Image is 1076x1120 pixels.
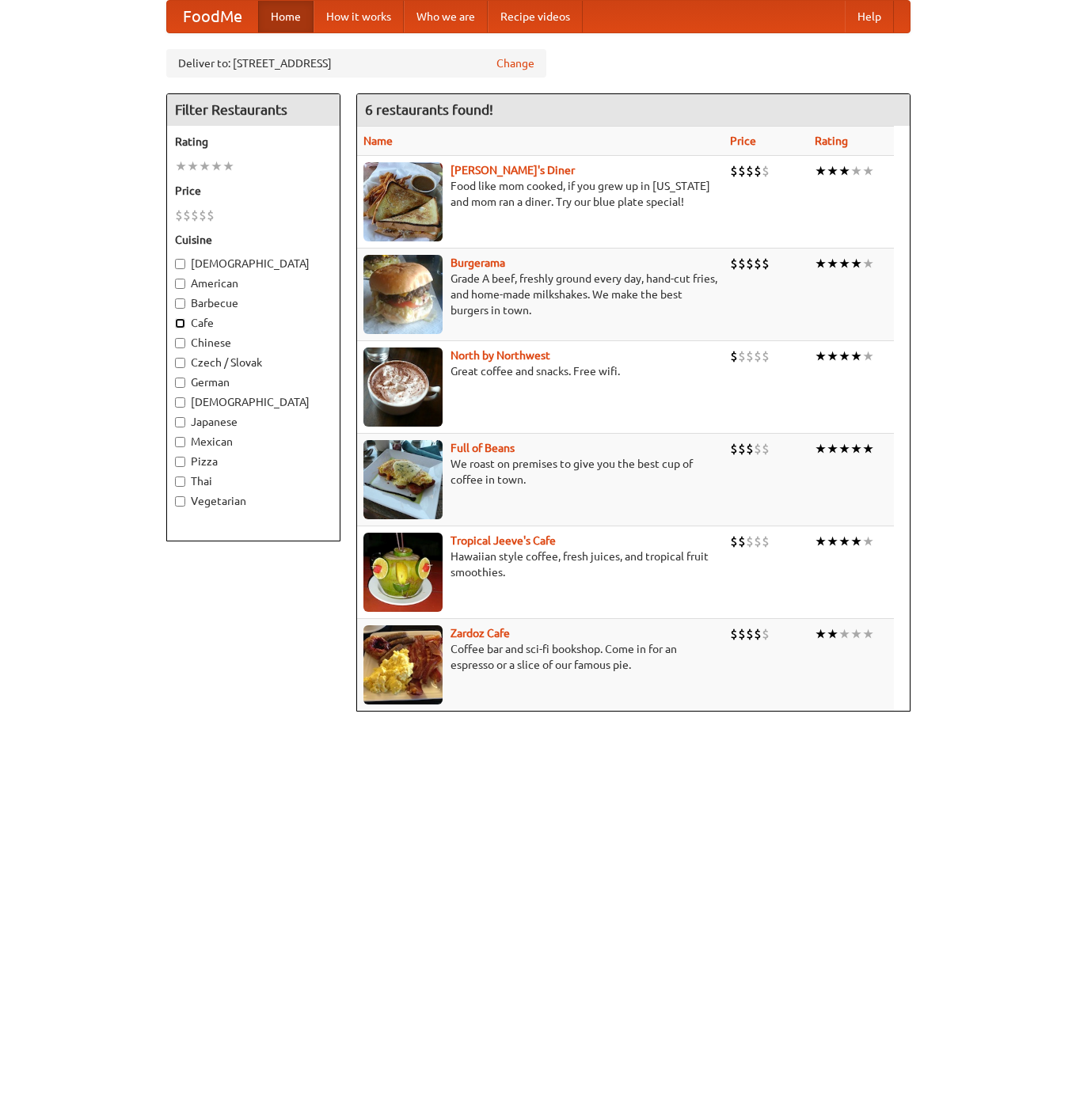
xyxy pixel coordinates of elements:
[211,158,222,175] li: ★
[815,255,827,272] li: ★
[175,437,185,447] input: Mexican
[862,533,874,550] li: ★
[175,355,332,370] label: Czech / Slovak
[175,298,185,309] input: Barbecue
[175,358,185,368] input: Czech / Slovak
[730,625,738,643] li: $
[815,533,827,550] li: ★
[738,533,746,550] li: $
[815,347,827,365] li: ★
[754,255,762,272] li: $
[827,440,838,457] li: ★
[815,162,827,180] li: ★
[862,162,874,180] li: ★
[175,315,332,331] label: Cafe
[175,183,332,199] h5: Price
[175,496,185,507] input: Vegetarian
[746,347,754,365] li: $
[222,158,234,175] li: ★
[746,533,754,550] li: $
[746,440,754,457] li: $
[365,102,493,117] ng-pluralize: 6 restaurants found!
[175,414,332,430] label: Japanese
[850,255,862,272] li: ★
[754,162,762,180] li: $
[191,207,199,224] li: $
[451,256,505,269] a: Burgerama
[496,55,534,71] a: Change
[754,440,762,457] li: $
[363,178,717,210] p: Food like mom cooked, if you grew up in [US_STATE] and mom ran a diner. Try our blue plate special!
[363,347,443,427] img: north.jpg
[183,207,191,224] li: $
[850,347,862,365] li: ★
[451,627,510,640] a: Zardoz Cafe
[762,625,770,643] li: $
[827,625,838,643] li: ★
[738,440,746,457] li: $
[838,255,850,272] li: ★
[730,533,738,550] li: $
[730,162,738,180] li: $
[175,394,332,410] label: [DEMOGRAPHIC_DATA]
[175,256,332,271] label: [DEMOGRAPHIC_DATA]
[363,549,717,580] p: Hawaiian style coffee, fresh juices, and tropical fruit smoothies.
[175,397,185,408] input: [DEMOGRAPHIC_DATA]
[314,1,404,32] a: How it works
[258,1,314,32] a: Home
[762,255,770,272] li: $
[363,271,717,318] p: Grade A beef, freshly ground every day, hand-cut fries, and home-made milkshakes. We make the bes...
[363,440,443,519] img: beans.jpg
[862,347,874,365] li: ★
[738,162,746,180] li: $
[762,440,770,457] li: $
[738,625,746,643] li: $
[175,207,183,224] li: $
[175,232,332,248] h5: Cuisine
[488,1,583,32] a: Recipe videos
[762,347,770,365] li: $
[175,493,332,509] label: Vegetarian
[175,295,332,311] label: Barbecue
[850,625,862,643] li: ★
[827,162,838,180] li: ★
[175,417,185,427] input: Japanese
[754,625,762,643] li: $
[175,338,185,348] input: Chinese
[175,454,332,469] label: Pizza
[746,162,754,180] li: $
[738,255,746,272] li: $
[827,347,838,365] li: ★
[738,347,746,365] li: $
[363,162,443,241] img: sallys.jpg
[730,440,738,457] li: $
[175,158,187,175] li: ★
[862,255,874,272] li: ★
[746,255,754,272] li: $
[754,533,762,550] li: $
[850,533,862,550] li: ★
[175,335,332,351] label: Chinese
[167,1,258,32] a: FoodMe
[363,456,717,488] p: We roast on premises to give you the best cup of coffee in town.
[838,533,850,550] li: ★
[175,275,332,291] label: American
[451,164,575,177] a: [PERSON_NAME]'s Diner
[815,440,827,457] li: ★
[746,625,754,643] li: $
[363,255,443,334] img: burgerama.jpg
[815,135,848,147] a: Rating
[762,533,770,550] li: $
[730,255,738,272] li: $
[363,533,443,612] img: jeeves.jpg
[207,207,215,224] li: $
[730,347,738,365] li: $
[187,158,199,175] li: ★
[175,378,185,388] input: German
[827,533,838,550] li: ★
[175,279,185,289] input: American
[363,625,443,704] img: zardoz.jpg
[838,162,850,180] li: ★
